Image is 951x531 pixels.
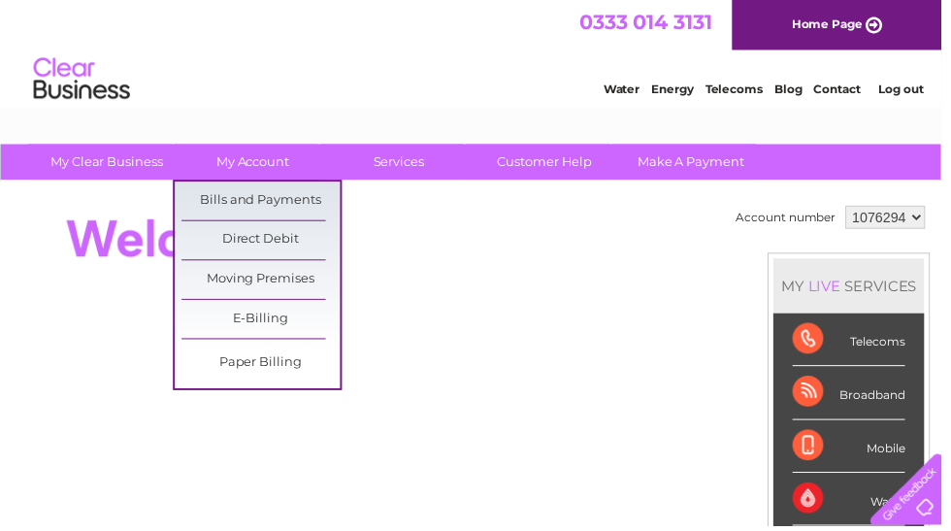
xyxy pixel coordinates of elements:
[323,146,483,182] a: Services
[471,146,631,182] a: Customer Help
[183,303,344,342] a: E-Billing
[18,11,935,94] div: Clear Business is a trading name of Verastar Limited (registered in [GEOGRAPHIC_DATA] No. 3667643...
[28,146,188,182] a: My Clear Business
[183,263,344,302] a: Moving Premises
[712,83,771,97] a: Telecoms
[782,83,810,97] a: Blog
[801,478,914,531] div: Water
[183,348,344,386] a: Paper Billing
[658,83,701,97] a: Energy
[33,50,132,110] img: logo.png
[609,83,646,97] a: Water
[618,146,778,182] a: Make A Payment
[801,316,914,370] div: Telecoms
[812,280,853,298] div: LIVE
[801,424,914,478] div: Mobile
[585,10,719,34] a: 0333 014 3131
[801,370,914,423] div: Broadband
[822,83,869,97] a: Contact
[183,183,344,222] a: Bills and Payments
[183,223,344,262] a: Direct Debit
[738,203,849,236] td: Account number
[781,261,934,316] div: MY SERVICES
[176,146,336,182] a: My Account
[887,83,933,97] a: Log out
